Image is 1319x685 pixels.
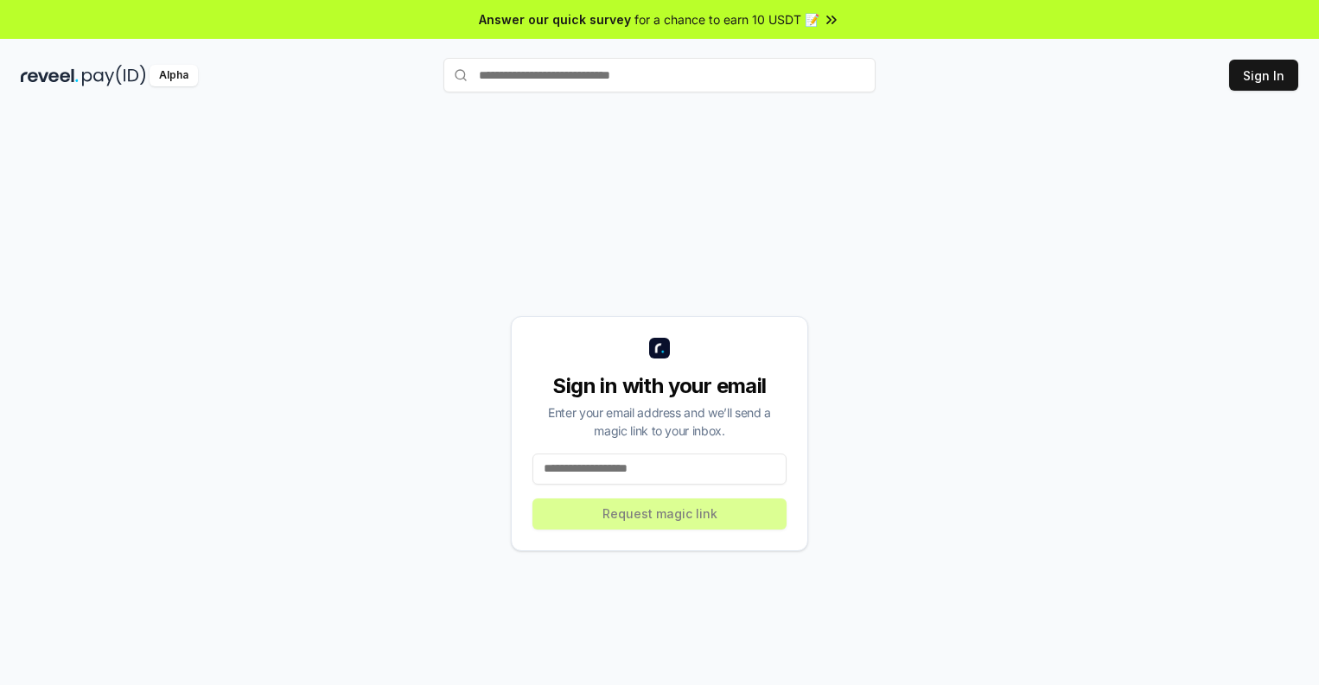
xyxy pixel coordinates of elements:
[532,403,787,440] div: Enter your email address and we’ll send a magic link to your inbox.
[649,338,670,358] img: logo_small
[82,65,146,86] img: pay_id
[21,65,79,86] img: reveel_dark
[532,372,787,400] div: Sign in with your email
[479,10,631,29] span: Answer our quick survey
[634,10,819,29] span: for a chance to earn 10 USDT 📝
[150,65,198,86] div: Alpha
[1229,60,1298,91] button: Sign In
